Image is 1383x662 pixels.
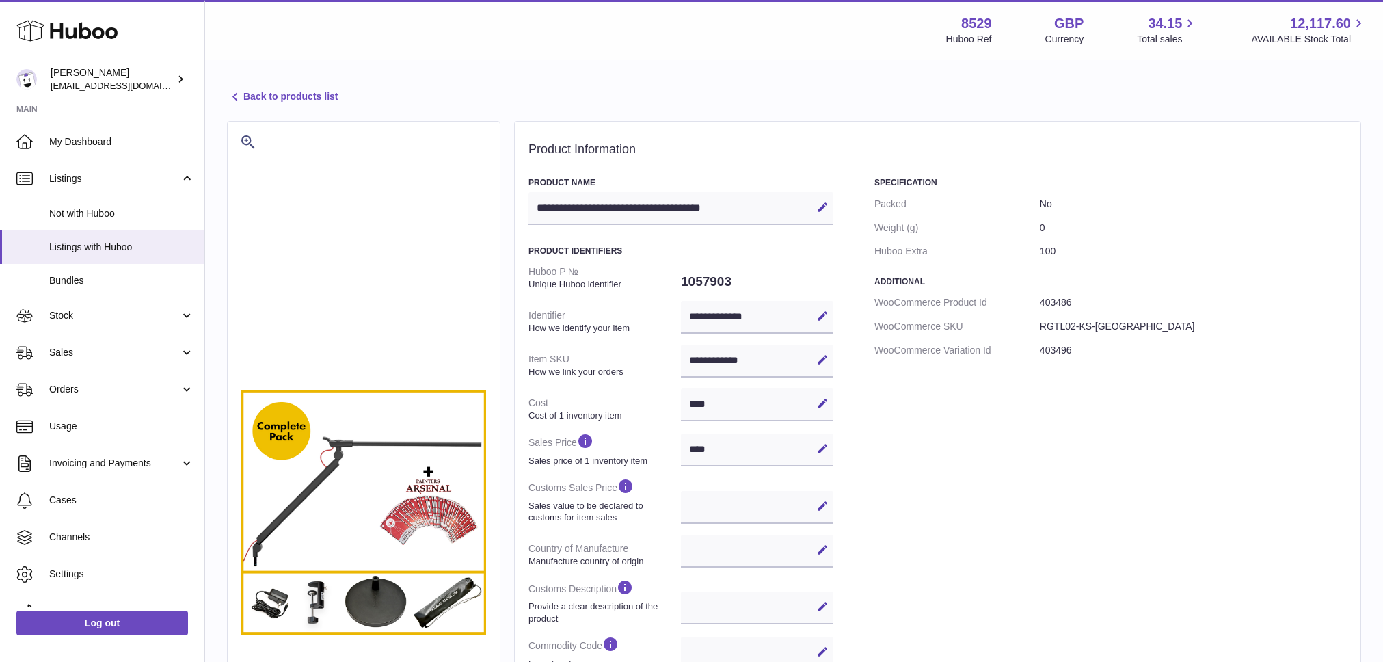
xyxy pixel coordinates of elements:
[528,260,681,295] dt: Huboo P №
[528,472,681,529] dt: Customs Sales Price
[1137,33,1198,46] span: Total sales
[528,177,833,188] h3: Product Name
[874,239,1040,263] dt: Huboo Extra
[49,241,194,254] span: Listings with Huboo
[241,390,486,635] img: Redgrass-R9-solo-desk-lamp-complete-pack.jpg
[946,33,992,46] div: Huboo Ref
[528,537,681,572] dt: Country of Manufacture
[528,573,681,630] dt: Customs Description
[528,322,677,334] strong: How we identify your item
[49,274,194,287] span: Bundles
[874,291,1040,315] dt: WooCommerce Product Id
[1054,14,1084,33] strong: GBP
[528,555,677,568] strong: Manufacture country of origin
[1040,192,1347,216] dd: No
[1040,216,1347,240] dd: 0
[1290,14,1351,33] span: 12,117.60
[16,611,188,635] a: Log out
[16,69,37,90] img: admin@redgrass.ch
[49,172,180,185] span: Listings
[49,135,194,148] span: My Dashboard
[961,14,992,33] strong: 8529
[1251,33,1367,46] span: AVAILABLE Stock Total
[1045,33,1084,46] div: Currency
[1040,291,1347,315] dd: 403486
[528,142,1347,157] h2: Product Information
[49,494,194,507] span: Cases
[874,216,1040,240] dt: Weight (g)
[874,177,1347,188] h3: Specification
[528,410,677,422] strong: Cost of 1 inventory item
[528,304,681,339] dt: Identifier
[49,207,194,220] span: Not with Huboo
[528,427,681,472] dt: Sales Price
[51,80,201,91] span: [EMAIL_ADDRESS][DOMAIN_NAME]
[49,605,194,618] span: Returns
[49,531,194,544] span: Channels
[1251,14,1367,46] a: 12,117.60 AVAILABLE Stock Total
[874,192,1040,216] dt: Packed
[874,276,1347,287] h3: Additional
[1148,14,1182,33] span: 34.15
[1040,315,1347,339] dd: RGTL02-KS-[GEOGRAPHIC_DATA]
[49,346,180,359] span: Sales
[227,89,338,105] a: Back to products list
[528,391,681,427] dt: Cost
[49,383,180,396] span: Orders
[49,568,194,581] span: Settings
[528,366,677,378] strong: How we link your orders
[874,315,1040,339] dt: WooCommerce SKU
[51,66,174,92] div: [PERSON_NAME]
[528,278,677,291] strong: Unique Huboo identifier
[681,267,833,296] dd: 1057903
[49,420,194,433] span: Usage
[528,455,677,467] strong: Sales price of 1 inventory item
[528,500,677,524] strong: Sales value to be declared to customs for item sales
[49,309,180,322] span: Stock
[1040,339,1347,362] dd: 403496
[528,246,833,256] h3: Product Identifiers
[49,457,180,470] span: Invoicing and Payments
[1040,239,1347,263] dd: 100
[874,339,1040,362] dt: WooCommerce Variation Id
[528,347,681,383] dt: Item SKU
[1137,14,1198,46] a: 34.15 Total sales
[528,600,677,624] strong: Provide a clear description of the product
